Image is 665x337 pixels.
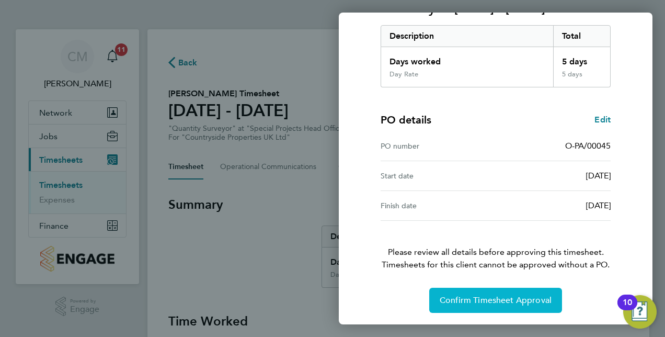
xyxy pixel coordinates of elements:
div: [DATE] [496,199,611,212]
div: 10 [623,302,632,316]
span: O-PA/00045 [565,141,611,151]
div: PO number [381,140,496,152]
div: Days worked [381,47,553,70]
div: 5 days [553,47,611,70]
span: Confirm Timesheet Approval [440,295,552,306]
div: Start date [381,170,496,182]
div: 5 days [553,70,611,87]
h4: PO details [381,113,431,127]
a: Edit [594,114,611,126]
div: Summary of 22 - 28 Sep 2025 [381,25,611,87]
span: Edit [594,115,611,125]
button: Open Resource Center, 10 new notifications [623,295,657,329]
div: Day Rate [389,70,418,78]
div: Total [553,26,611,47]
span: Timesheets for this client cannot be approved without a PO. [368,259,623,271]
button: Confirm Timesheet Approval [429,288,562,313]
div: Finish date [381,199,496,212]
p: Please review all details before approving this timesheet. [368,221,623,271]
div: [DATE] [496,170,611,182]
div: Description [381,26,553,47]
